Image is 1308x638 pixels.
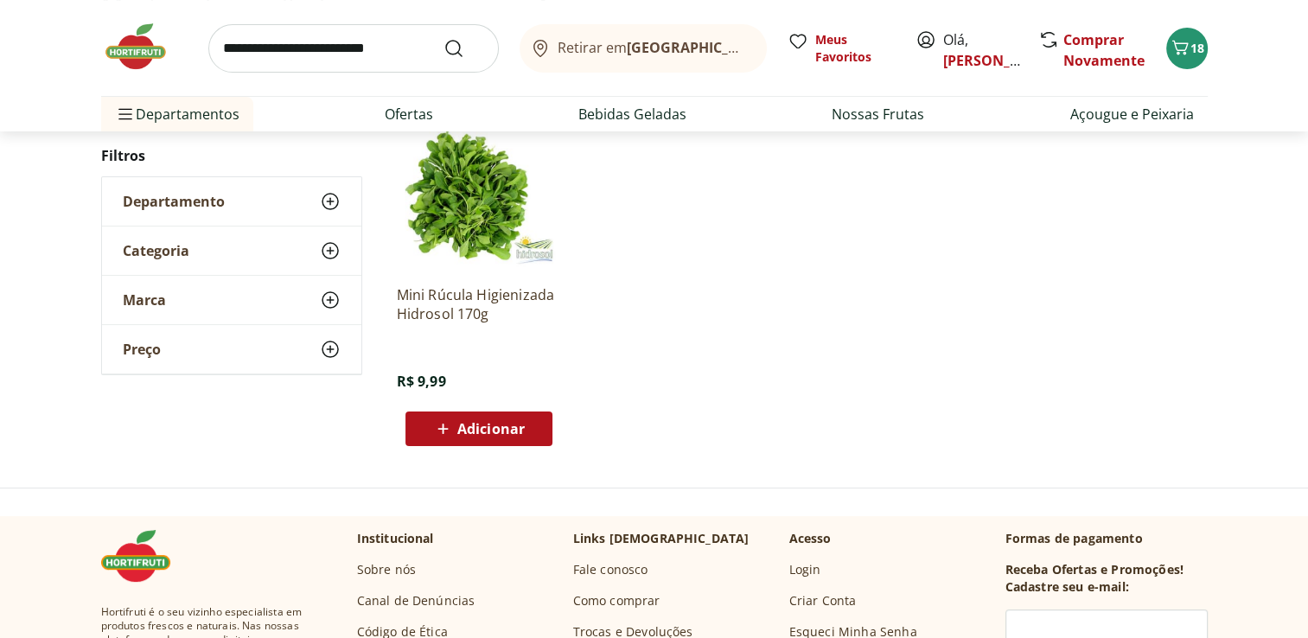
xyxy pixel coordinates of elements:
[1005,561,1184,578] h3: Receba Ofertas e Promoções!
[208,24,499,73] input: search
[443,38,485,59] button: Submit Search
[101,21,188,73] img: Hortifruti
[520,24,767,73] button: Retirar em[GEOGRAPHIC_DATA]/[GEOGRAPHIC_DATA]
[573,592,660,609] a: Como comprar
[102,177,361,226] button: Departamento
[397,107,561,271] img: Mini Rúcula Higienizada Hidrosol 170g
[123,242,189,259] span: Categoria
[815,31,895,66] span: Meus Favoritos
[457,422,525,436] span: Adicionar
[558,40,749,55] span: Retirar em
[1005,530,1208,547] p: Formas de pagamento
[1190,40,1204,56] span: 18
[943,51,1056,70] a: [PERSON_NAME]
[943,29,1020,71] span: Olá,
[397,372,446,391] span: R$ 9,99
[123,341,161,358] span: Preço
[832,104,924,124] a: Nossas Frutas
[357,592,475,609] a: Canal de Denúncias
[357,530,434,547] p: Institucional
[789,561,821,578] a: Login
[573,530,750,547] p: Links [DEMOGRAPHIC_DATA]
[102,226,361,275] button: Categoria
[578,104,686,124] a: Bebidas Geladas
[115,93,136,135] button: Menu
[789,530,832,547] p: Acesso
[101,530,188,582] img: Hortifruti
[385,104,433,124] a: Ofertas
[357,561,416,578] a: Sobre nós
[1063,30,1145,70] a: Comprar Novamente
[102,325,361,373] button: Preço
[1166,28,1208,69] button: Carrinho
[1070,104,1194,124] a: Açougue e Peixaria
[101,138,362,173] h2: Filtros
[123,291,166,309] span: Marca
[1005,578,1129,596] h3: Cadastre seu e-mail:
[405,412,552,446] button: Adicionar
[102,276,361,324] button: Marca
[397,285,561,323] a: Mini Rúcula Higienizada Hidrosol 170g
[788,31,895,66] a: Meus Favoritos
[627,38,918,57] b: [GEOGRAPHIC_DATA]/[GEOGRAPHIC_DATA]
[573,561,648,578] a: Fale conosco
[789,592,857,609] a: Criar Conta
[123,193,225,210] span: Departamento
[115,93,239,135] span: Departamentos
